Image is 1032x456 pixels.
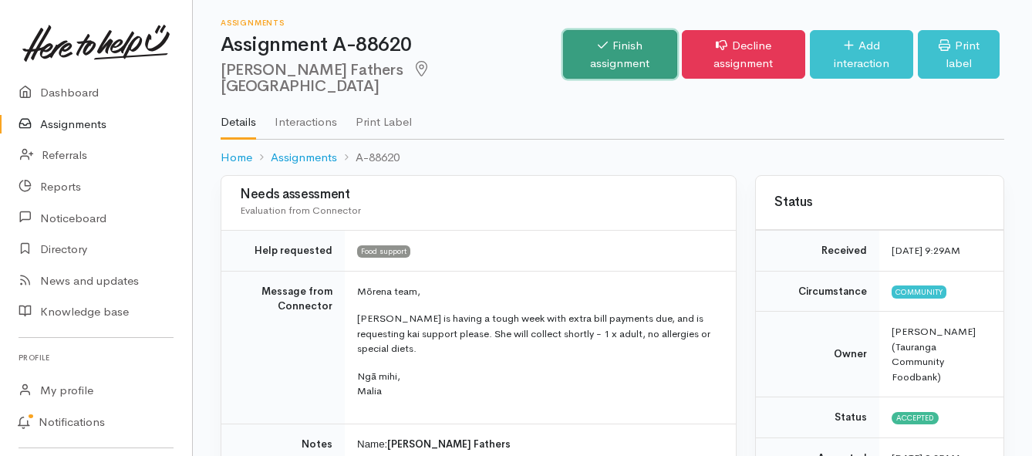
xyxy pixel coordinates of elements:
[271,149,337,167] a: Assignments
[221,149,252,167] a: Home
[756,271,879,312] td: Circumstance
[892,244,960,257] time: [DATE] 9:29AM
[357,311,717,356] p: [PERSON_NAME] is having a tough week with extra bill payments due, and is requesting kai support ...
[756,397,879,438] td: Status
[774,195,985,210] h3: Status
[221,231,345,272] td: Help requested
[810,30,913,79] a: Add interaction
[240,187,717,202] h3: Needs assessment
[221,140,1004,176] nav: breadcrumb
[756,312,879,397] td: Owner
[357,438,387,450] span: Name:
[563,30,677,79] a: Finish assignment
[275,95,337,138] a: Interactions
[892,285,946,298] span: Community
[19,347,174,368] h6: Profile
[892,412,939,424] span: Accepted
[221,34,563,56] h1: Assignment A-88620
[221,95,256,140] a: Details
[357,245,410,258] span: Food support
[892,325,976,383] span: [PERSON_NAME] (Tauranga Community Foodbank)
[221,59,432,96] span: [GEOGRAPHIC_DATA]
[337,149,400,167] li: A-88620
[221,19,563,27] h6: Assignments
[682,30,805,79] a: Decline assignment
[357,284,717,299] p: Mōrena team,
[221,61,563,96] h2: [PERSON_NAME] Fathers
[240,204,361,217] span: Evaluation from Connector
[918,30,1000,79] a: Print label
[356,95,412,138] a: Print Label
[221,271,345,424] td: Message from Connector
[387,437,511,451] span: [PERSON_NAME] Fathers
[756,231,879,272] td: Received
[357,369,717,399] p: Ngā mihi, Malia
